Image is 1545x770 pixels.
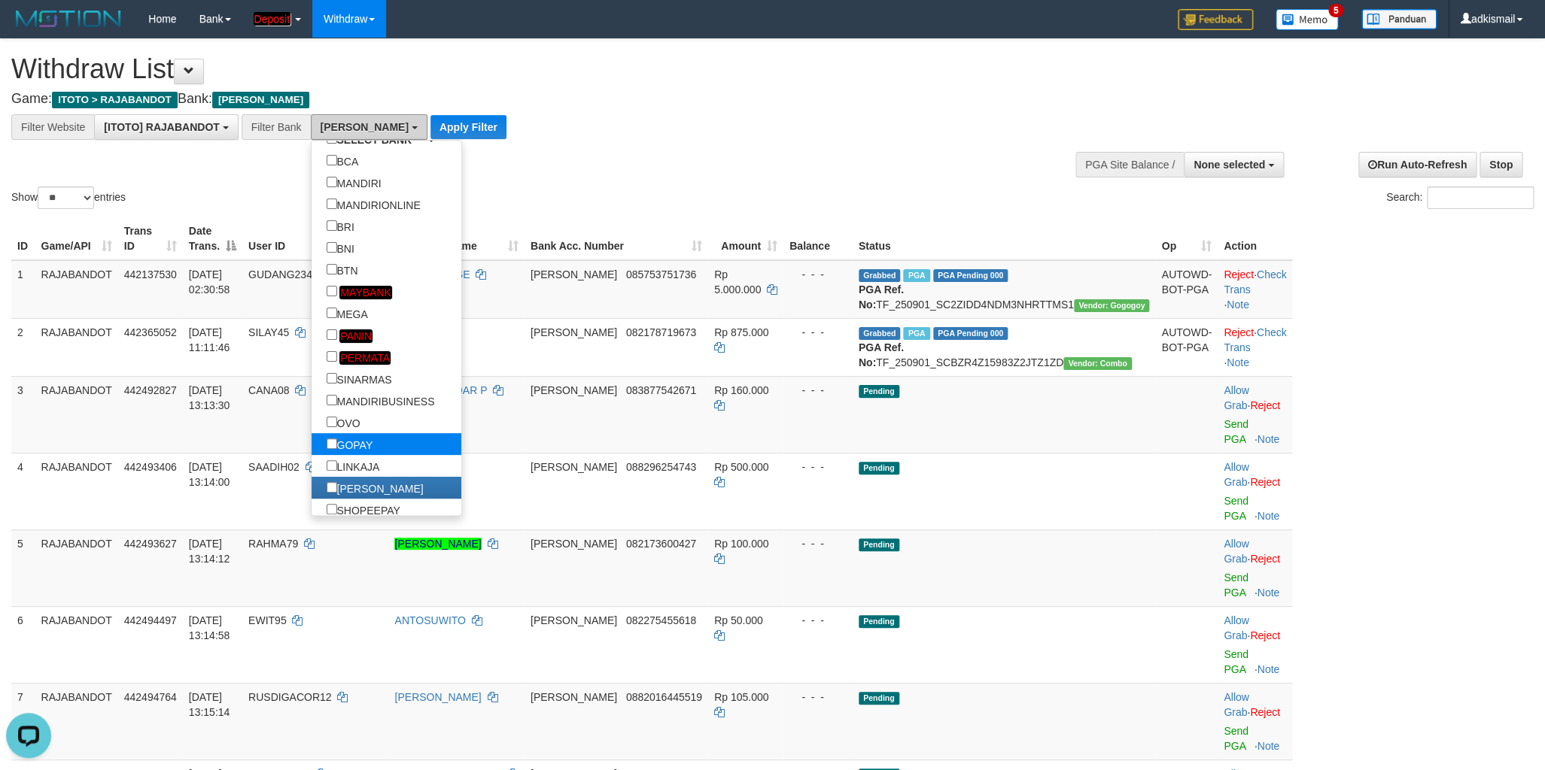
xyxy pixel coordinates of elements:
[859,615,899,628] span: Pending
[339,286,391,299] em: MAYBANK
[1224,268,1286,296] a: Check Trans
[1480,152,1522,177] a: Stop
[1224,461,1248,488] a: Allow Grab
[853,217,1156,260] th: Status
[35,217,118,260] th: Game/API: activate to sort column ascending
[6,6,51,51] button: Open LiveChat chat widget
[124,326,177,338] span: 442365052
[1328,4,1344,17] span: 5
[312,171,397,193] label: MANDIRI
[327,264,337,274] input: BTN
[11,453,35,529] td: 4
[311,114,427,140] button: [PERSON_NAME]
[789,613,847,628] div: - - -
[1257,587,1279,599] a: Note
[94,114,238,140] button: [ITOTO] RAJABANDOT
[183,217,242,260] th: Date Trans.: activate to sort column descending
[312,150,374,171] label: BCA
[11,683,35,759] td: 7
[1224,495,1248,522] a: Send PGA
[789,267,847,282] div: - - -
[1257,663,1279,675] a: Note
[626,614,696,626] span: Copy 082275455618 to clipboard
[859,269,901,282] span: Grabbed
[789,690,847,705] div: - - -
[531,691,617,703] span: [PERSON_NAME]
[189,461,230,488] span: [DATE] 13:14:00
[38,186,94,209] select: Showentries
[339,351,391,365] em: PERMATA
[248,326,289,338] span: SILAY45
[11,529,35,606] td: 5
[525,217,708,260] th: Bank Acc. Number: activate to sort column ascending
[626,268,696,280] span: Copy 085753751736 to clipboard
[248,691,331,703] span: RUSDIGACOR12
[1063,357,1132,370] span: Vendor URL: https://secure11.1velocity.biz
[312,368,407,390] label: SINARMAS
[394,538,481,550] a: [PERSON_NAME]
[1224,691,1250,718] span: ·
[626,461,696,473] span: Copy 088296254743 to clipboard
[11,186,126,209] label: Show entries
[312,433,388,455] label: GOPAY
[1184,152,1284,177] button: None selected
[35,376,118,453] td: RAJABANDOT
[327,286,337,296] input: MAYBANK
[1218,318,1292,376] td: · ·
[1224,326,1254,338] a: Reject
[859,385,899,398] span: Pending
[1218,529,1292,606] td: ·
[783,217,853,260] th: Balance
[394,614,465,626] a: ANTOSUWITO
[327,329,337,340] input: PANIN
[714,268,761,296] span: Rp 5.000.000
[248,538,298,550] span: RAHMA79
[242,217,388,260] th: User ID: activate to sort column ascending
[11,8,126,30] img: MOTION_logo.png
[531,268,617,280] span: [PERSON_NAME]
[933,327,1008,340] span: PGA Pending
[1218,376,1292,453] td: ·
[327,177,337,187] input: MANDIRI
[1224,614,1248,641] a: Allow Grab
[1224,725,1248,752] a: Send PGA
[531,614,617,626] span: [PERSON_NAME]
[124,384,177,396] span: 442492827
[327,155,337,165] input: BCA
[789,459,847,474] div: - - -
[11,260,35,319] td: 1
[1075,152,1184,177] div: PGA Site Balance /
[327,417,337,427] input: OVO
[1218,606,1292,683] td: ·
[248,268,312,280] span: GUDANG234
[189,538,230,565] span: [DATE] 13:14:12
[312,455,395,477] label: LINKAJA
[124,614,177,626] span: 442494497
[626,538,696,550] span: Copy 082173600427 to clipboard
[312,477,439,499] label: [PERSON_NAME]
[853,260,1156,319] td: TF_250901_SC2ZIDD4NDM3NHRTTMS1
[35,260,118,319] td: RAJABANDOT
[531,384,617,396] span: [PERSON_NAME]
[1224,268,1254,280] a: Reject
[118,217,183,260] th: Trans ID: activate to sort column ascending
[1227,299,1249,311] a: Note
[104,121,219,133] span: [ITOTO] RAJABANDOT
[189,326,230,353] span: [DATE] 11:11:46
[327,395,337,405] input: MANDIRIBUSINESS
[312,390,450,411] label: MANDIRIBUSINESS
[312,302,383,324] label: MEGA
[1218,260,1292,319] td: · ·
[626,691,702,703] span: Copy 0882016445519 to clipboard
[1250,553,1280,565] a: Reject
[35,318,118,376] td: RAJABANDOT
[327,351,337,362] input: PERMATA
[714,461,768,473] span: Rp 500.000
[1250,399,1280,411] a: Reject
[933,269,1008,282] span: PGA Pending
[853,318,1156,376] td: TF_250901_SCBZR4Z15983Z2JTZ1ZD
[1257,510,1279,522] a: Note
[1218,453,1292,529] td: ·
[254,12,290,26] em: Deposit
[1194,159,1265,171] span: None selected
